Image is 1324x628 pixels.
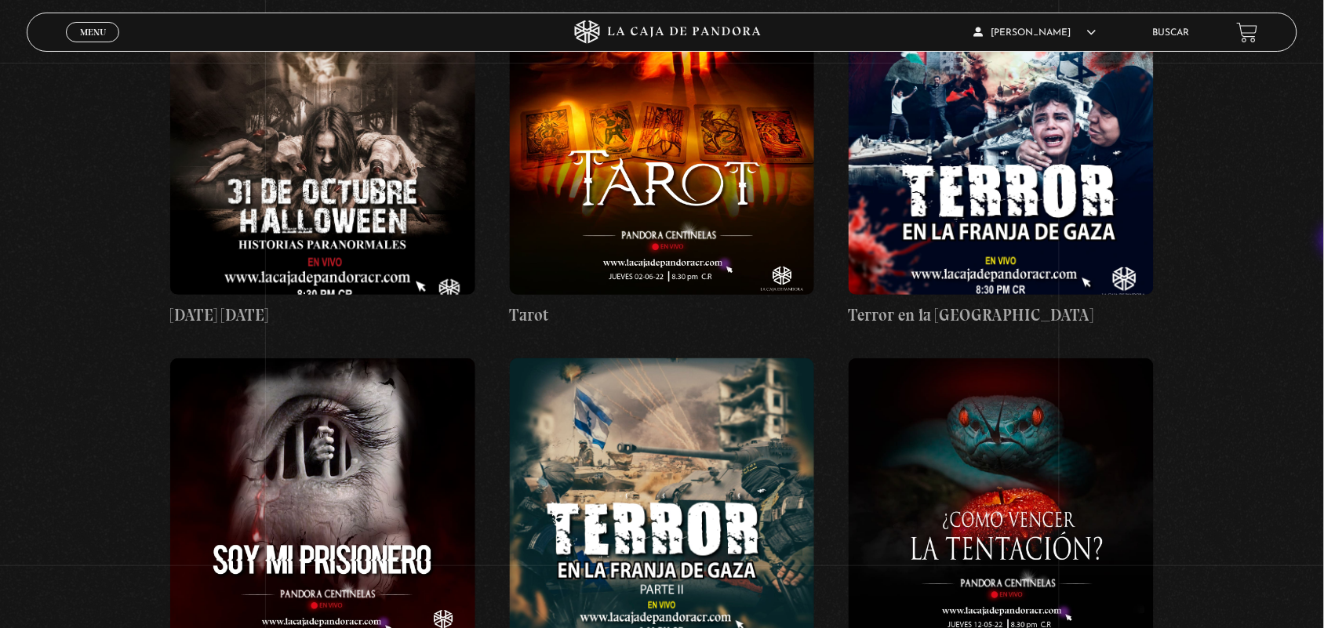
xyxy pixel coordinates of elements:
span: Cerrar [75,41,111,52]
h4: Tarot [510,303,815,328]
span: Menu [80,27,106,37]
span: [PERSON_NAME] [974,28,1097,38]
a: Terror en la [GEOGRAPHIC_DATA] [849,13,1154,328]
h4: Terror en la [GEOGRAPHIC_DATA] [849,303,1154,328]
a: View your shopping cart [1237,22,1258,43]
h4: [DATE] [DATE] [170,303,475,328]
a: Tarot [510,13,815,328]
a: Buscar [1153,28,1190,38]
a: [DATE] [DATE] [170,13,475,328]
